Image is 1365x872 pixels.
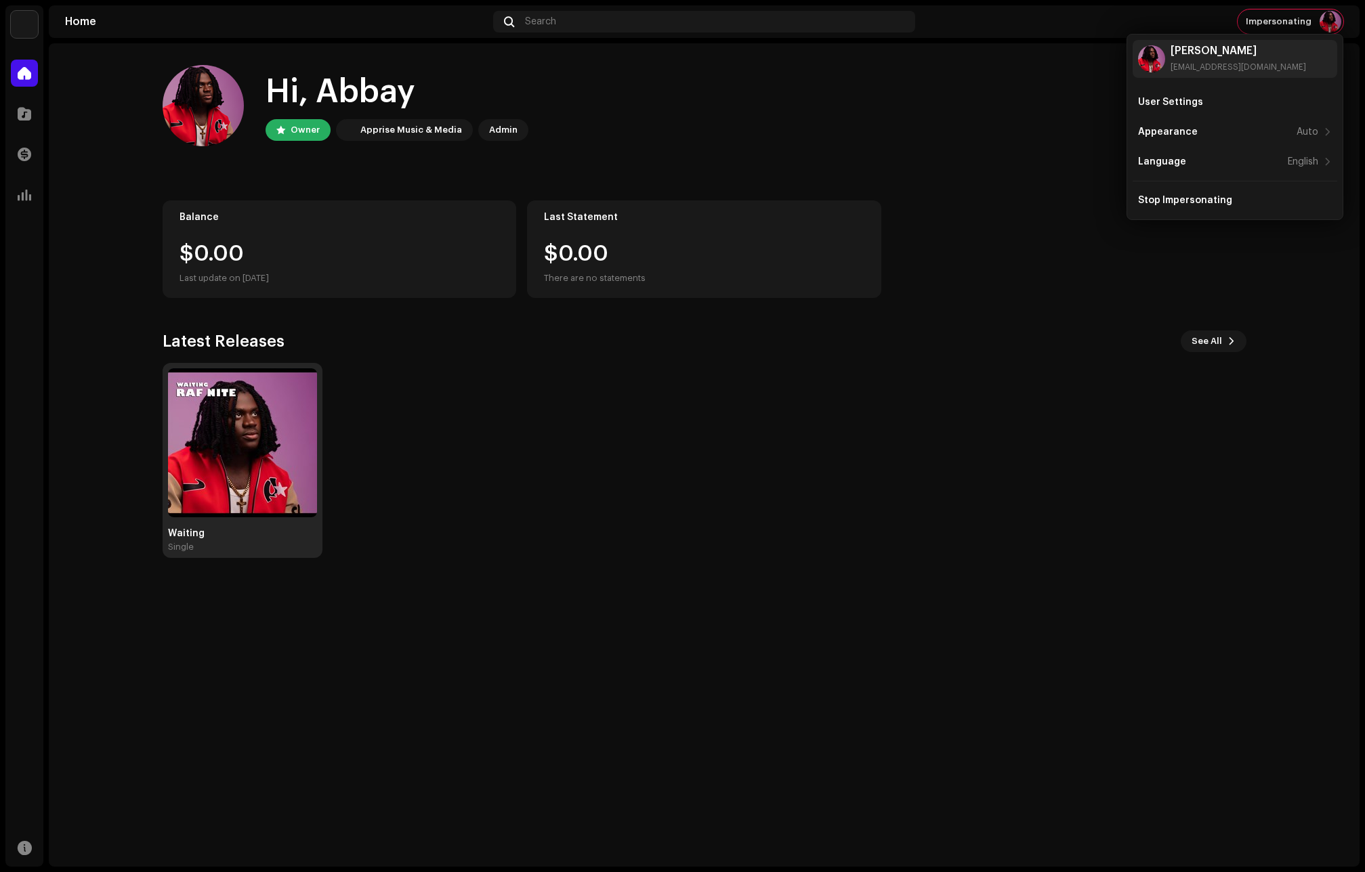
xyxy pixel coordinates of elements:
div: [EMAIL_ADDRESS][DOMAIN_NAME] [1171,62,1306,72]
re-m-nav-item: User Settings [1133,89,1337,116]
re-o-card-value: Last Statement [527,200,881,298]
div: [PERSON_NAME] [1171,45,1306,56]
img: 2bd620a3-47a7-42fc-8b46-d212e1b87a3c [163,65,244,146]
div: Waiting [168,528,317,539]
div: English [1288,156,1318,167]
div: Appearance [1138,127,1198,137]
div: Home [65,16,488,27]
re-m-nav-item: Language [1133,148,1337,175]
div: Stop Impersonating [1138,195,1232,206]
img: 2bd620a3-47a7-42fc-8b46-d212e1b87a3c [1320,11,1341,32]
h3: Latest Releases [163,330,285,352]
div: Last update on [DATE] [180,270,500,286]
div: Single [168,542,194,552]
img: 51f14f4f-b2e6-4131-895e-71c60f738f1d [168,368,317,517]
img: 1c16f3de-5afb-4452-805d-3f3454e20b1b [11,11,38,38]
div: There are no statements [544,270,646,286]
span: Impersonating [1246,16,1311,27]
div: Language [1138,156,1186,167]
div: Auto [1297,127,1318,137]
div: Balance [180,212,500,223]
img: 1c16f3de-5afb-4452-805d-3f3454e20b1b [339,122,355,138]
img: 2bd620a3-47a7-42fc-8b46-d212e1b87a3c [1138,45,1165,72]
div: Owner [291,122,320,138]
div: Hi, Abbay [266,70,528,114]
re-m-nav-item: Appearance [1133,118,1337,146]
div: Last Statement [544,212,864,223]
button: See All [1181,330,1246,352]
span: Search [525,16,556,27]
div: Admin [489,122,518,138]
div: User Settings [1138,97,1203,108]
span: See All [1192,328,1222,355]
re-m-nav-item: Stop Impersonating [1133,187,1337,214]
div: Apprise Music & Media [360,122,462,138]
re-o-card-value: Balance [163,200,517,298]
